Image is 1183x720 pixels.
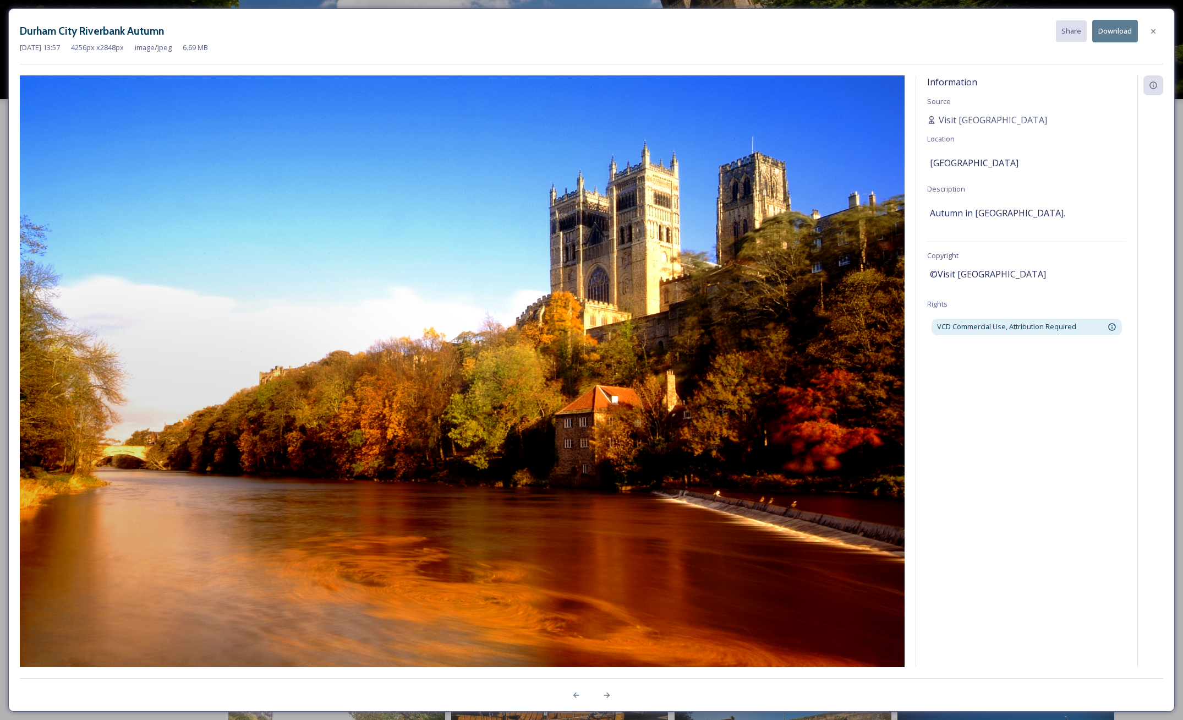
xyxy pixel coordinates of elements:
span: Copyright [927,250,959,260]
img: Durham%20Cathedral%20(46).jpg [20,75,905,668]
span: Description [927,184,965,194]
button: Download [1092,20,1138,42]
span: Information [927,76,977,88]
span: Autumn in [GEOGRAPHIC_DATA]. [930,206,1065,220]
span: 4256 px x 2848 px [71,42,124,53]
span: Location [927,134,955,144]
span: image/jpeg [135,42,172,53]
span: ©Visit [GEOGRAPHIC_DATA] [930,268,1046,281]
span: [DATE] 13:57 [20,42,60,53]
span: [GEOGRAPHIC_DATA] [930,156,1018,170]
h3: Durham City Riverbank Autumn [20,23,164,39]
span: Rights [927,299,948,309]
span: Visit [GEOGRAPHIC_DATA] [939,113,1047,127]
button: Share [1056,20,1087,42]
span: Source [927,96,951,106]
span: 6.69 MB [183,42,208,53]
span: VCD Commercial Use, Attribution Required [937,321,1076,332]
